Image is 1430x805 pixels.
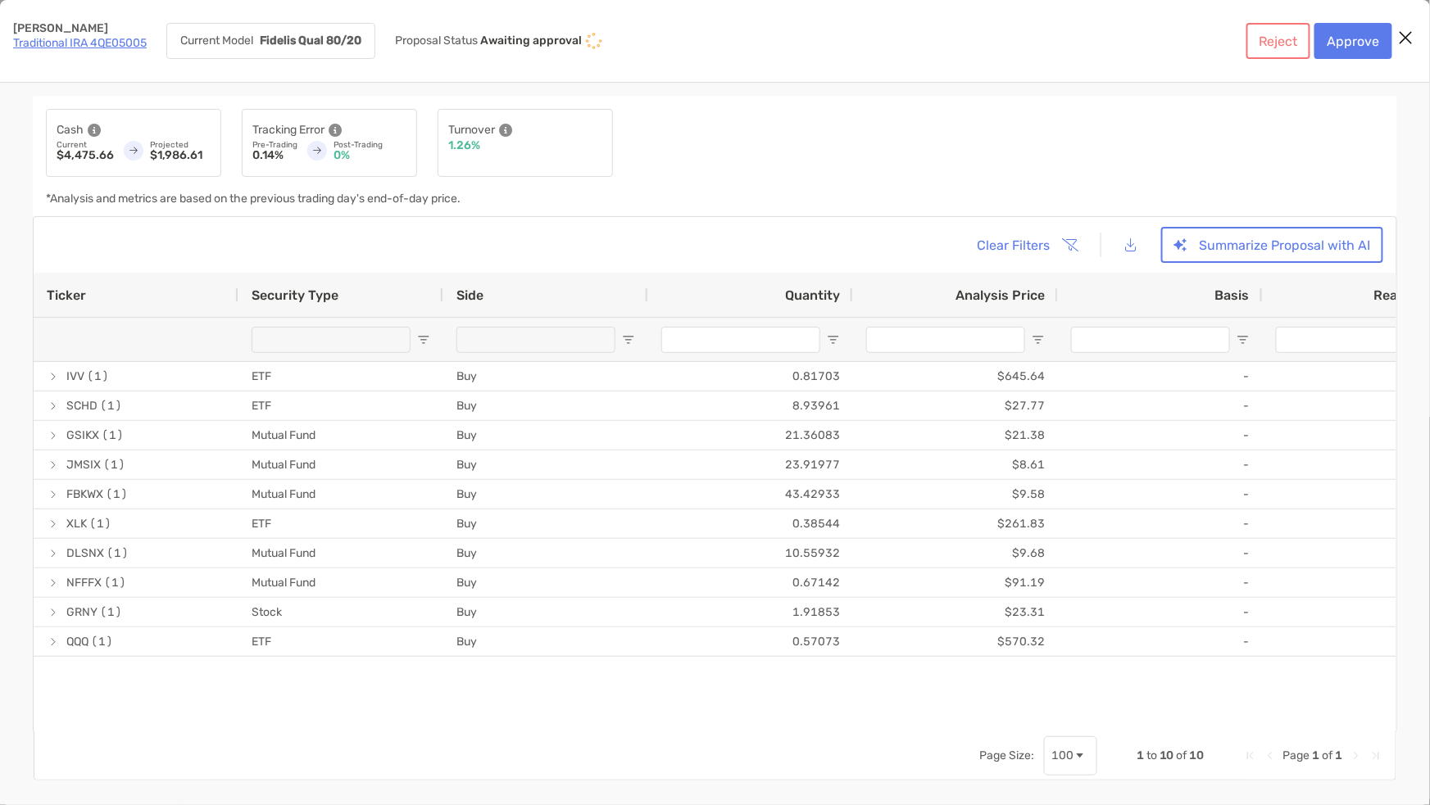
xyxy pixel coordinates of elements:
div: - [1058,539,1263,568]
div: 0.38544 [648,509,853,538]
div: - [1058,450,1263,479]
button: Clear Filters [965,227,1089,263]
span: Page [1283,748,1310,762]
span: (1) [87,363,109,390]
div: $91.19 [853,568,1058,597]
div: 10.55932 [648,539,853,568]
div: 0.81703 [648,362,853,391]
span: Analysis Price [956,287,1045,303]
div: - [1058,362,1263,391]
div: Buy [443,568,648,597]
div: - [1058,480,1263,509]
div: Buy [443,391,648,420]
button: Reject [1246,23,1310,59]
div: $261.83 [853,509,1058,538]
span: NFFFX [66,569,102,596]
button: Close modal [1394,26,1419,51]
div: $23.31 [853,598,1058,626]
div: $8.61 [853,450,1058,479]
div: Stock [238,598,443,626]
span: (1) [104,569,126,596]
div: First Page [1244,749,1257,762]
p: Pre-Trading [252,140,297,150]
button: Approve [1314,23,1392,59]
div: 0.67142 [648,568,853,597]
span: Ticker [47,287,86,303]
div: Mutual Fund [238,421,443,450]
div: Mutual Fund [238,568,443,597]
div: ETF [238,627,443,656]
p: Current [57,140,114,150]
span: (1) [91,628,113,655]
span: IVV [66,363,84,390]
div: Mutual Fund [238,480,443,509]
div: Last Page [1369,749,1382,762]
div: - [1058,627,1263,656]
span: QQQ [66,628,89,655]
span: SCHD [66,392,98,419]
div: 8.93961 [648,391,853,420]
div: - [1058,598,1263,626]
div: Page Size: [979,748,1034,762]
input: Analysis Price Filter Input [866,327,1025,353]
div: 0.57073 [648,627,853,656]
span: Side [456,287,483,303]
p: Projected [150,140,211,150]
span: GSIKX [66,422,99,449]
div: Page Size [1044,736,1097,776]
div: Buy [443,598,648,626]
div: Mutual Fund [238,539,443,568]
div: Previous Page [1264,749,1277,762]
button: Open Filter Menu [1237,333,1250,346]
div: Buy [443,509,648,538]
button: Summarize Proposal with AI [1161,227,1383,263]
button: Open Filter Menu [417,333,430,346]
p: 0.14% [252,150,297,161]
span: 1 [1137,748,1144,762]
span: 10 [1190,748,1205,762]
div: Buy [443,362,648,391]
button: Open Filter Menu [622,333,635,346]
div: Buy [443,627,648,656]
div: $645.64 [853,362,1058,391]
span: XLK [66,510,87,537]
span: (1) [103,451,125,478]
span: of [1323,748,1333,762]
p: Awaiting approval [480,34,582,47]
p: 1.26% [448,140,480,152]
span: (1) [106,481,128,508]
button: Open Filter Menu [827,333,840,346]
span: 1 [1336,748,1343,762]
div: - [1058,509,1263,538]
div: $21.38 [853,421,1058,450]
span: DLSNX [66,540,104,567]
div: Buy [443,539,648,568]
span: 1 [1313,748,1320,762]
div: $9.68 [853,539,1058,568]
div: - [1058,421,1263,450]
div: Mutual Fund [238,450,443,479]
p: $4,475.66 [57,150,114,161]
div: Buy [443,480,648,509]
span: Basis [1215,287,1250,303]
div: $9.58 [853,480,1058,509]
span: Quantity [785,287,840,303]
span: FBKWX [66,481,103,508]
p: $1,986.61 [150,150,211,161]
div: ETF [238,391,443,420]
p: Post-Trading [334,140,406,150]
span: (1) [100,392,122,419]
p: [PERSON_NAME] [13,23,147,34]
span: to [1146,748,1157,762]
div: 1.91853 [648,598,853,626]
button: Open Filter Menu [1032,333,1045,346]
div: - [1058,568,1263,597]
p: Tracking Error [252,120,325,140]
span: JMSIX [66,451,101,478]
div: - [1058,391,1263,420]
p: Cash [57,120,84,140]
div: ETF [238,362,443,391]
input: Basis Filter Input [1071,327,1230,353]
span: (1) [102,422,124,449]
span: (1) [107,540,129,567]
